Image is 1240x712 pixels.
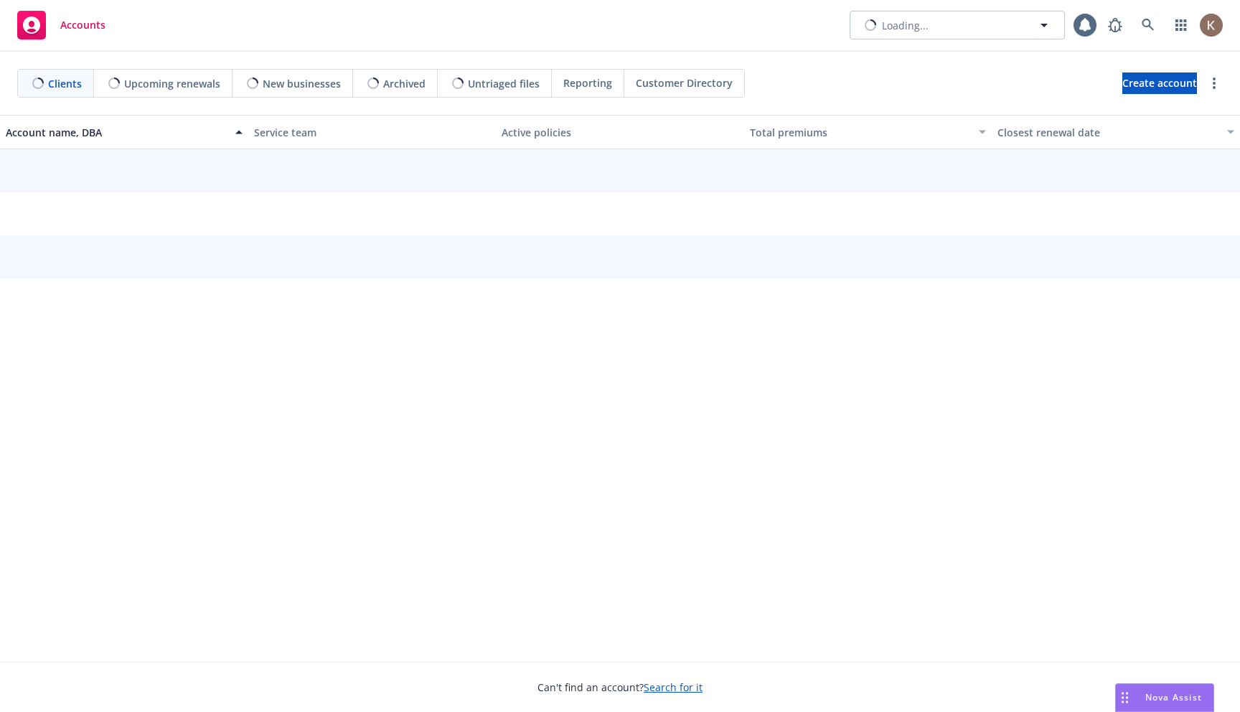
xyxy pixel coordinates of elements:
[563,75,612,90] span: Reporting
[1200,14,1223,37] img: photo
[48,76,82,91] span: Clients
[537,680,703,695] span: Can't find an account?
[383,76,426,91] span: Archived
[636,75,733,90] span: Customer Directory
[1134,11,1162,39] a: Search
[882,18,929,33] span: Loading...
[850,11,1065,39] button: Loading...
[997,125,1218,140] div: Closest renewal date
[124,76,220,91] span: Upcoming renewals
[992,115,1240,149] button: Closest renewal date
[750,125,971,140] div: Total premiums
[1122,72,1197,94] a: Create account
[1122,70,1197,97] span: Create account
[1101,11,1129,39] a: Report a Bug
[248,115,497,149] button: Service team
[60,19,105,31] span: Accounts
[1115,683,1214,712] button: Nova Assist
[502,125,738,140] div: Active policies
[1145,691,1202,703] span: Nova Assist
[263,76,341,91] span: New businesses
[468,76,540,91] span: Untriaged files
[1167,11,1196,39] a: Switch app
[254,125,491,140] div: Service team
[6,125,227,140] div: Account name, DBA
[744,115,992,149] button: Total premiums
[644,680,703,694] a: Search for it
[496,115,744,149] button: Active policies
[11,5,111,45] a: Accounts
[1206,75,1223,92] a: more
[1116,684,1134,711] div: Drag to move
